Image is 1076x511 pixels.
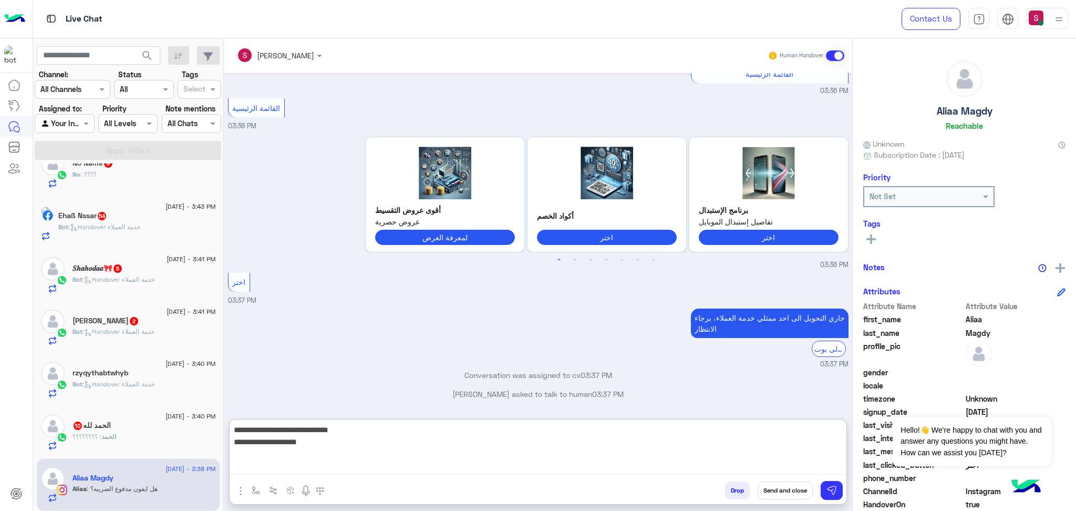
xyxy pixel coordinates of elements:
span: gender [863,367,964,378]
span: Bot [73,380,82,388]
label: Status [118,69,141,80]
p: Conversation was assigned to cx [228,370,849,381]
img: select flow [252,486,260,495]
p: [PERSON_NAME] asked to talk to human [228,389,849,400]
span: [DATE] - 3:40 PM [165,359,215,369]
span: تفاصيل إستبدال الموبايل [699,216,839,227]
img: create order [286,486,295,495]
img: tab [1002,13,1014,25]
img: defaultAdmin.png [41,414,65,438]
h5: 𝑺𝒉𝒂𝒉𝒐𝒅𝒂𝒂🎀 [73,264,123,273]
span: 5 [113,264,122,273]
img: 2K7YtdmFLnBuZw%3D%3D.png [537,147,677,199]
span: HandoverOn [863,499,964,510]
h5: Ehaß Nssar [58,211,107,220]
span: null [966,380,1066,391]
span: Bot [73,328,82,335]
p: أقوى عروض التقسيط [375,205,515,216]
label: Tags [182,69,198,80]
span: timezone [863,393,964,404]
span: null [966,473,1066,484]
img: defaultAdmin.png [966,341,992,367]
span: Aliaa [73,485,87,493]
button: 4 of 3 [601,255,612,265]
span: الحمد [101,433,116,441]
p: 24/8/2025, 3:37 PM [691,309,849,338]
img: tab [973,13,985,25]
img: send message [826,485,837,496]
span: Magdy [966,328,1066,339]
span: 03:36 PM [228,122,256,130]
span: عروض حصرية [375,216,515,227]
a: Contact Us [902,8,960,30]
span: null [966,367,1066,378]
h5: Hassan [73,316,139,325]
span: last_name [863,328,964,339]
h5: rzyqythabtwhyb [73,369,128,377]
span: : Handover خدمة العملاء [82,275,154,283]
label: Priority [102,103,127,114]
p: أكواد الخصم [537,210,677,221]
span: last_message [863,446,964,457]
span: [DATE] - 3:38 PM [165,464,215,474]
span: first_name [863,314,964,325]
span: هل ايفون مدفوع الضريبه؟ [87,485,158,493]
span: : Handover خدمة العملاء [82,380,154,388]
button: 1 of 3 [554,255,564,265]
button: Apply Filters [35,141,221,160]
span: Bot [58,223,68,231]
span: Subscription Date : [DATE] [874,149,965,160]
button: select flow [247,482,265,499]
span: 03:36 PM [820,86,849,96]
h6: Reachable [946,121,983,130]
span: profile_pic [863,341,964,365]
button: search [134,46,160,69]
img: WhatsApp [57,432,67,443]
span: Bot [73,275,82,283]
span: true [966,499,1066,510]
img: WhatsApp [57,170,67,180]
span: 54 [98,212,106,220]
span: Aliaa [966,314,1066,325]
h6: Attributes [863,287,901,296]
img: Trigger scenario [269,486,277,495]
span: 03:36 PM [820,260,849,270]
button: Trigger scenario [265,482,282,499]
img: send attachment [234,485,247,497]
h5: Aliaa Magdy [73,474,113,483]
button: لمعرفة العرض [375,230,515,245]
img: picture [41,207,50,216]
img: defaultAdmin.png [41,310,65,333]
span: القائمة الرئيسية [232,104,280,113]
span: 03:37 PM [228,297,256,304]
span: 8 [104,159,112,168]
span: [DATE] - 3:40 PM [165,412,215,421]
h5: Aliaa Magdy [937,105,992,117]
img: defaultAdmin.png [41,362,65,385]
span: search [141,49,153,62]
span: signup_date [863,406,964,417]
span: phone_number [863,473,964,484]
span: Unknown [863,138,904,149]
span: last_visited_flow [863,420,964,431]
span: [DATE] - 3:41 PM [167,254,215,264]
img: 1403182699927242 [4,46,23,65]
h6: Notes [863,262,885,272]
button: Drop [725,482,750,499]
button: اختر [699,230,839,245]
img: WhatsApp [57,275,67,285]
span: اختر [232,278,245,287]
img: 2KrZgtiz2YrYtyAyLnBuZw%3D%3D.png [375,147,515,199]
label: Assigned to: [39,103,82,114]
img: defaultAdmin.png [947,61,982,97]
span: [DATE] - 3:43 PM [165,202,215,211]
h6: Priority [863,172,891,182]
span: last_clicked_button [863,459,964,471]
p: برنامج الإستبدال [699,205,839,216]
span: 03:37 PM [592,390,624,398]
span: 8 [966,486,1066,497]
button: 3 of 3 [585,255,596,265]
img: hulul-logo.png [1008,469,1044,506]
button: 7 of 3 [648,255,659,265]
img: Instagram [57,485,67,495]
